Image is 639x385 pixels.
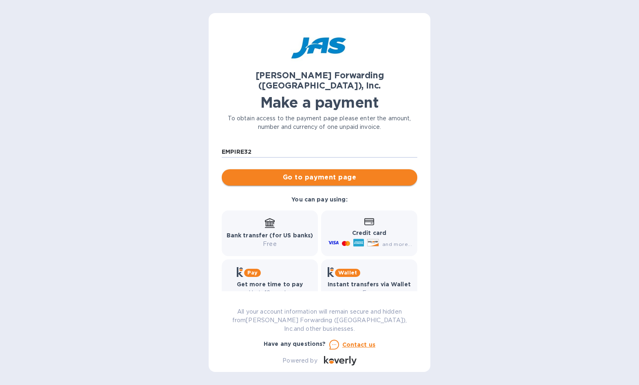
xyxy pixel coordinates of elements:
[228,173,411,182] span: Go to payment page
[222,146,417,158] input: Enter customer reference number
[227,240,313,248] p: Free
[328,289,411,297] p: Free
[338,270,357,276] b: Wallet
[264,341,326,347] b: Have any questions?
[256,70,384,91] b: [PERSON_NAME] Forwarding ([GEOGRAPHIC_DATA]), Inc.
[247,270,258,276] b: Pay
[222,94,417,111] h1: Make a payment
[222,308,417,333] p: All your account information will remain secure and hidden from [PERSON_NAME] Forwarding ([GEOGRA...
[222,169,417,186] button: Go to payment page
[328,281,411,288] b: Instant transfers via Wallet
[291,196,347,203] b: You can pay using:
[382,241,412,247] span: and more...
[352,230,386,236] b: Credit card
[222,114,417,131] p: To obtain access to the payment page please enter the amount, number and currency of one unpaid i...
[227,232,313,239] b: Bank transfer (for US banks)
[342,341,376,348] u: Contact us
[282,356,317,365] p: Powered by
[237,281,303,288] b: Get more time to pay
[237,289,303,297] p: Up to 12 weeks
